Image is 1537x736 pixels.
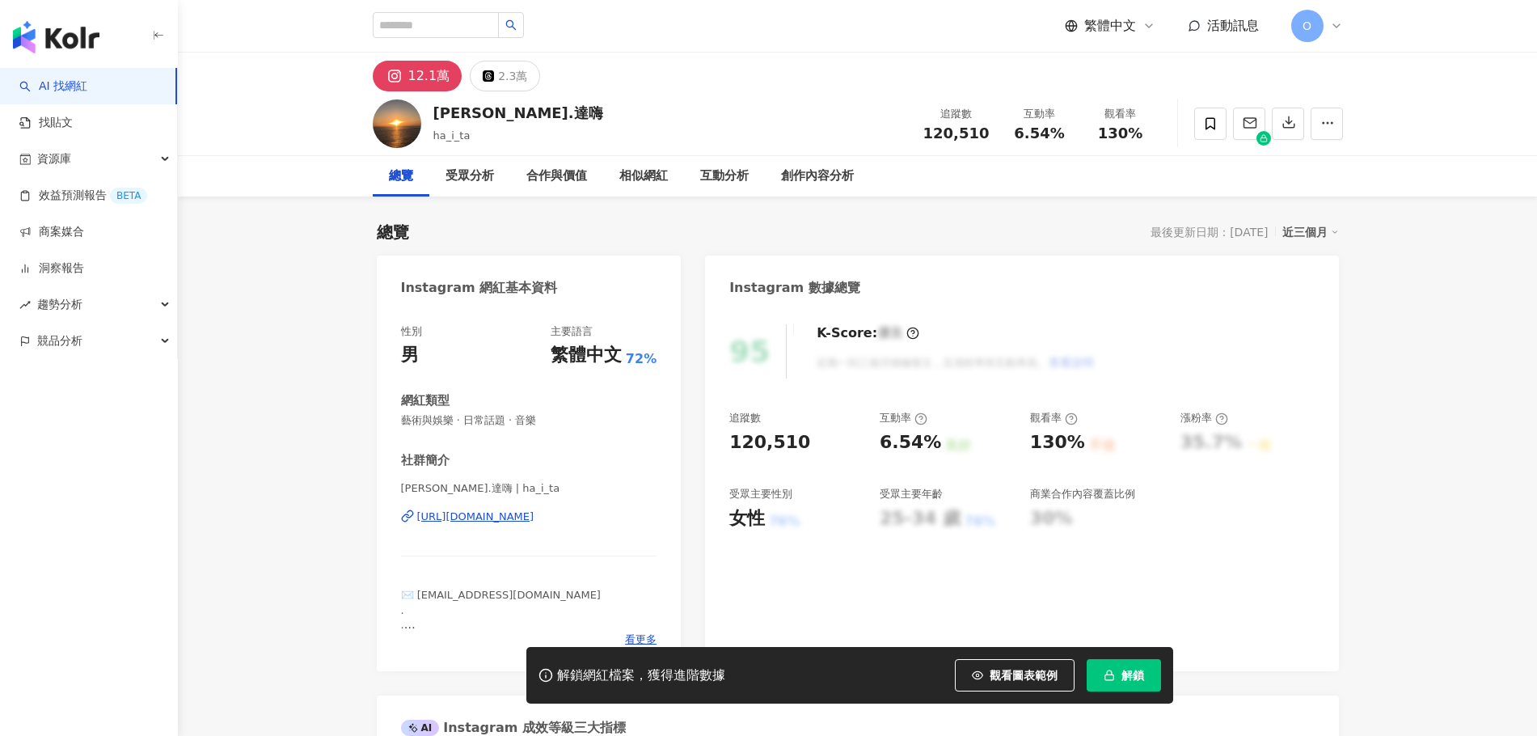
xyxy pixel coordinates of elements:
span: 130% [1098,125,1143,142]
div: 120,510 [729,430,810,455]
div: 相似網紅 [619,167,668,186]
div: 總覽 [377,221,409,243]
div: 6.54% [880,430,941,455]
div: 最後更新日期：[DATE] [1151,226,1268,239]
div: 130% [1030,430,1085,455]
div: 性別 [401,324,422,339]
div: 近三個月 [1282,222,1339,243]
div: 漲粉率 [1180,411,1228,425]
span: search [505,19,517,31]
span: 資源庫 [37,141,71,177]
div: 觀看率 [1030,411,1078,425]
span: 活動訊息 [1207,18,1259,33]
div: 主要語言 [551,324,593,339]
span: O [1303,17,1311,35]
div: 追蹤數 [923,106,990,122]
button: 12.1萬 [373,61,462,91]
div: 繁體中文 [551,343,622,368]
div: 男 [401,343,419,368]
span: ha_i_ta [433,129,471,142]
button: 解鎖 [1087,659,1161,692]
div: 社群簡介 [401,452,450,469]
div: 合作與價值 [526,167,587,186]
div: 受眾主要性別 [729,487,792,501]
div: [PERSON_NAME].達嗨 [433,103,603,123]
a: 找貼文 [19,115,73,131]
a: searchAI 找網紅 [19,78,87,95]
span: 趨勢分析 [37,286,82,323]
span: [PERSON_NAME].達嗨 | ha_i_ta [401,481,657,496]
span: 解鎖 [1121,669,1144,682]
span: 看更多 [625,632,657,647]
button: 觀看圖表範例 [955,659,1075,692]
div: 12.1萬 [408,65,450,87]
span: 120,510 [923,125,990,142]
img: KOL Avatar [373,99,421,148]
div: Instagram 網紅基本資料 [401,279,558,297]
button: 2.3萬 [470,61,540,91]
div: 受眾主要年齡 [880,487,943,501]
span: ✉️ [EMAIL_ADDRESS][DOMAIN_NAME] . . . . . @shanty0930 [401,589,601,689]
span: 藝術與娛樂 · 日常話題 · 音樂 [401,413,657,428]
div: 網紅類型 [401,392,450,409]
span: rise [19,299,31,311]
div: 商業合作內容覆蓋比例 [1030,487,1135,501]
div: 互動率 [880,411,927,425]
span: 觀看圖表範例 [990,669,1058,682]
div: Instagram 數據總覽 [729,279,860,297]
div: 互動分析 [700,167,749,186]
div: K-Score : [817,324,919,342]
div: 追蹤數 [729,411,761,425]
div: 女性 [729,506,765,531]
div: 創作內容分析 [781,167,854,186]
div: 2.3萬 [498,65,527,87]
a: [URL][DOMAIN_NAME] [401,510,657,524]
span: 繁體中文 [1084,17,1136,35]
div: AI [401,720,440,736]
a: 商案媒合 [19,224,84,240]
div: 互動率 [1009,106,1070,122]
div: 解鎖網紅檔案，獲得進階數據 [557,667,725,684]
div: 總覽 [389,167,413,186]
span: 72% [626,350,657,368]
div: [URL][DOMAIN_NAME] [417,510,534,524]
img: logo [13,21,99,53]
div: 受眾分析 [445,167,494,186]
span: 競品分析 [37,323,82,359]
span: 6.54% [1014,125,1064,142]
a: 效益預測報告BETA [19,188,147,204]
a: 洞察報告 [19,260,84,277]
div: 觀看率 [1090,106,1151,122]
